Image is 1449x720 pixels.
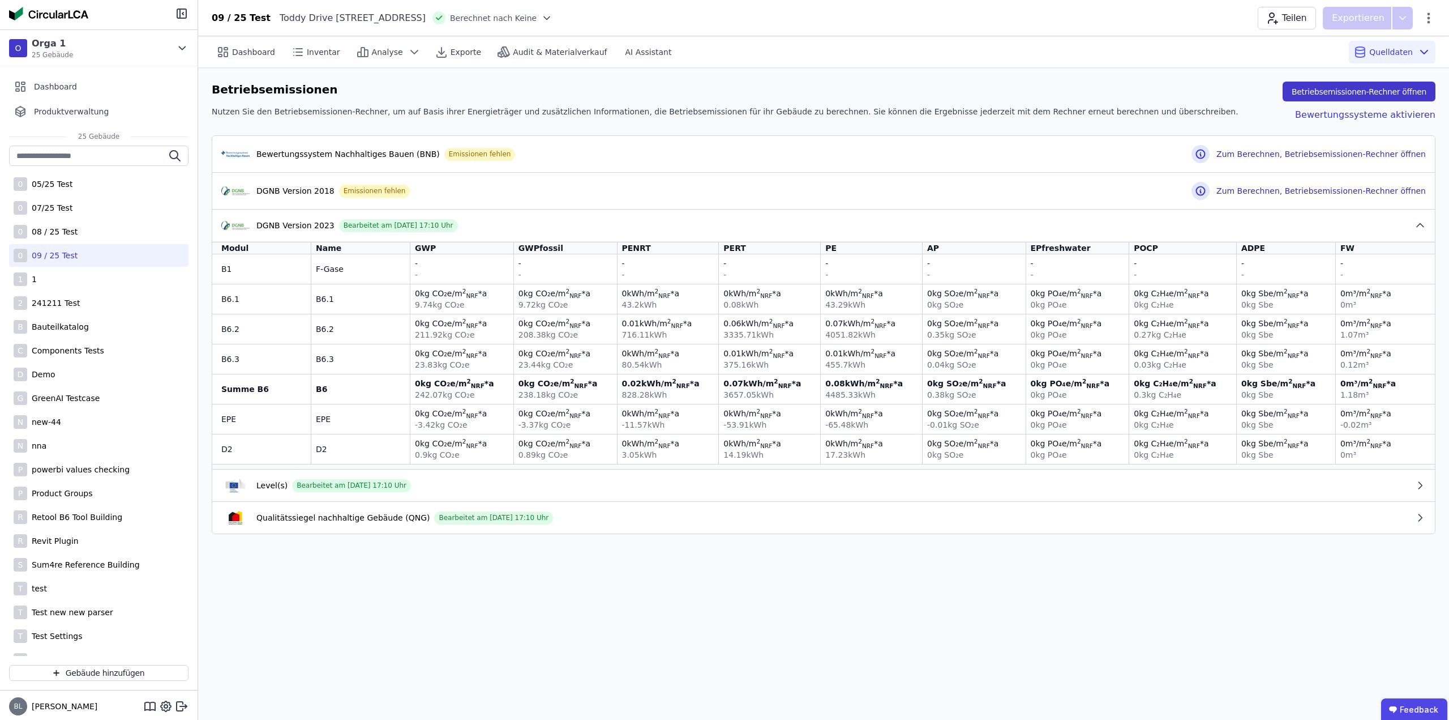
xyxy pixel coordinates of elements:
div: Emissionen fehlen [444,148,516,161]
div: Level(s) [256,480,288,491]
span: kWh /m *a [741,319,794,328]
div: 238.18 kg CO₂e [518,389,612,401]
div: 2 [14,296,27,310]
div: PENRT [622,242,651,254]
span: AI Assistant [625,46,671,58]
div: 0 [1134,378,1232,389]
div: 241211 Test [27,297,80,309]
sub: NRF [1193,382,1207,389]
sub: NRF [874,352,886,359]
span: kWh /m *a [728,289,781,298]
div: 80.54 kWh [622,359,714,370]
div: 0 [1340,288,1426,299]
span: kg Sbe /m *a [1246,349,1309,358]
div: 0 kg PO₄e [1031,329,1125,340]
div: 0 [1241,348,1331,359]
div: EPfreshwater [1031,242,1091,254]
div: 23.44 kg CO₂e [518,359,612,370]
sub: NRF [1188,322,1200,329]
div: B1 [221,263,306,275]
span: kg CO₂e /m *a [524,289,590,298]
div: Components Tests [27,345,104,356]
div: - [927,258,1021,269]
div: 09 / 25 Test [27,250,78,261]
sub: NRF [760,292,772,299]
span: kg SO₂e /m *a [932,289,998,298]
div: 0 [927,288,1021,299]
div: 0 [1340,378,1426,389]
sup: 2 [1184,318,1188,325]
span: Dashboard [34,81,77,92]
div: 1 [14,272,27,286]
span: kg SO₂e /m *a [932,319,998,328]
sub: NRF [874,322,886,329]
div: - [622,269,714,280]
span: kg PO₄e /m *a [1035,319,1101,328]
sub: NRF [569,292,581,299]
div: Bearbeitet am [DATE] 17:10 Uhr [292,479,411,492]
div: PE [825,242,837,254]
span: kg C₂H₄e /m *a [1139,319,1208,328]
sub: NRF [773,352,784,359]
button: cert-logoLevel(s)Bearbeitet am [DATE] 17:10 Uhr [212,470,1435,501]
sup: 2 [467,378,471,385]
div: - [1134,269,1232,280]
div: Summe B6 [221,384,306,395]
sub: NRF [778,382,792,389]
sub: NRF [1188,352,1200,359]
div: Demo [27,369,55,380]
div: B6.2 [316,323,405,335]
div: 0.03 kg C₂H₄e [1134,359,1232,370]
div: POCP [1134,242,1158,254]
div: 0 m³ [1340,299,1426,310]
div: 0 kg Sbe [1241,359,1331,370]
sup: 2 [858,288,862,295]
div: Emissionen fehlen [339,185,410,198]
span: kg SO₂e /m *a [933,379,1006,388]
div: B6.3 [316,353,405,365]
sup: 2 [871,318,875,325]
div: GWPfossil [518,242,563,254]
div: F-Gase [316,263,405,275]
button: cert-logoQualitätssiegel nachhaltige Gebäude (QNG)Bearbeitet am [DATE] 17:10 Uhr [212,502,1435,534]
div: 0.01 [723,348,816,359]
sup: 2 [462,318,466,325]
span: m³ /m *a [1346,379,1396,388]
span: kg Sbe /m *a [1246,289,1309,298]
sup: 2 [1284,288,1288,295]
div: 4051.82 kWh [825,329,918,340]
sup: 2 [1077,348,1081,355]
sub: NRF [773,322,784,329]
div: 242.07 kg CO₂e [415,389,509,401]
span: kWh /m *a [641,379,700,388]
div: 0.35 kg SO₂e [927,329,1021,340]
div: 0.06 [723,318,816,329]
div: 0 [14,201,27,215]
div: 0 [622,288,714,299]
div: 828.28 kWh [622,389,714,401]
div: Orga 1 [32,37,73,50]
div: 0 [1031,318,1125,329]
div: 0.07 [825,318,918,329]
span: kg CO₂e /m *a [420,319,487,328]
sub: NRF [1081,352,1093,359]
span: 25 Gebäude [67,132,131,141]
sup: 2 [566,318,570,325]
sub: NRF [1081,322,1093,329]
span: kWh /m *a [843,319,895,328]
div: 43.2 kWh [622,299,714,310]
sub: NRF [983,382,997,389]
sup: 2 [1077,288,1081,295]
div: - [825,269,918,280]
div: 23.83 kg CO₂e [415,359,509,370]
sup: 2 [1288,378,1292,385]
div: 08 / 25 Test [27,226,78,237]
sup: 2 [1184,348,1188,355]
sub: NRF [1373,382,1386,389]
div: 0 kg PO₄e [1031,359,1125,370]
img: cert-logo [221,184,250,198]
sub: NRF [1288,352,1300,359]
sup: 2 [1082,378,1086,385]
div: Bearbeitet am [DATE] 17:10 Uhr [339,219,458,232]
span: kg C₂H₄e /m *a [1139,349,1208,358]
